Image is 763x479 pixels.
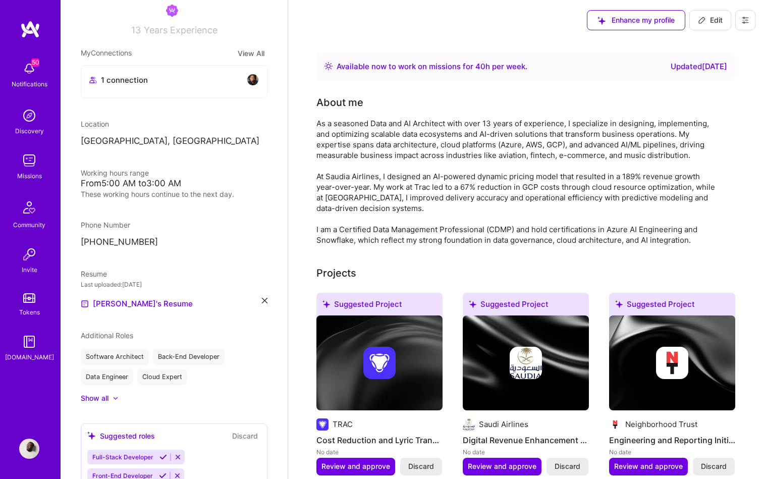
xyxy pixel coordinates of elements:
div: Suggested roles [87,431,155,441]
div: No date [316,447,443,457]
img: Invite [19,244,39,264]
i: icon SuggestedTeams [597,17,606,25]
i: icon Collaborator [89,76,97,84]
button: Enhance my profile [587,10,685,30]
h4: Digital Revenue Enhancement and Team Building [463,434,589,447]
span: 1 connection [101,75,148,85]
img: logo [20,20,40,38]
img: Company logo [363,347,396,379]
button: Review and approve [609,458,688,475]
div: Tokens [19,307,40,317]
div: Domain: [DOMAIN_NAME] [26,26,111,34]
img: Company logo [510,347,542,379]
img: cover [609,315,735,410]
div: Location [81,119,267,129]
div: Suggested Project [609,293,735,320]
div: Cloud Expert [137,369,187,385]
i: icon Close [262,298,267,303]
div: Neighborhood Trust [625,419,697,430]
div: These working hours continue to the next day. [81,189,267,199]
h4: Engineering and Reporting Initiative [609,434,735,447]
span: Enhance my profile [597,15,675,25]
button: Discard [547,458,588,475]
span: Years Experience [144,25,217,35]
img: tab_keywords_by_traffic_grey.svg [98,59,106,67]
span: 13 [131,25,141,35]
div: Saudi Airlines [479,419,528,430]
button: Review and approve [463,458,541,475]
button: 1 connectionavatar [81,65,267,98]
button: Discard [400,458,442,475]
img: avatar [247,74,259,86]
img: website_grey.svg [16,26,24,34]
div: Domain [52,60,74,66]
div: [DOMAIN_NAME] [5,352,54,362]
button: Review and approve [316,458,395,475]
i: icon SuggestedTeams [615,300,623,308]
img: Company logo [656,347,688,379]
img: Company logo [316,418,329,431]
span: Phone Number [81,221,130,229]
img: logo_orange.svg [16,16,24,24]
p: [PHONE_NUMBER] [81,236,267,248]
img: Availability [324,62,333,70]
div: Back-End Developer [153,349,225,365]
a: [PERSON_NAME]'s Resume [81,298,193,310]
span: 40 [475,62,485,71]
img: cover [316,315,443,410]
span: Working hours range [81,169,149,177]
div: As a seasoned Data and AI Architect with over 13 years of experience, I specialize in designing, ... [316,118,720,245]
div: Projects [316,265,356,281]
span: Review and approve [614,461,683,471]
i: icon SuggestedTeams [469,300,476,308]
span: Full-Stack Developer [92,453,153,461]
div: v 4.0.25 [28,16,49,24]
a: User Avatar [17,439,42,459]
span: Review and approve [468,461,536,471]
div: Invite [22,264,37,275]
i: icon SuggestedTeams [322,300,330,308]
div: About me [316,95,363,110]
div: Suggested Project [316,293,443,320]
img: User Avatar [19,439,39,459]
span: Resume [81,270,107,278]
button: Discard [229,430,261,442]
img: tokens [23,293,35,303]
img: discovery [19,105,39,126]
span: Edit [698,15,723,25]
div: Software Architect [81,349,149,365]
span: My Connections [81,47,132,59]
img: cover [463,315,589,410]
img: Company logo [463,418,475,431]
h4: Cost Reduction and Lyric Transcription Model [316,434,443,447]
div: No date [463,447,589,457]
div: No date [609,447,735,457]
span: Discard [408,461,434,471]
div: Available now to work on missions for h per week . [337,61,527,73]
div: Notifications [12,79,47,89]
div: Keywords nach Traffic [110,60,174,66]
div: Community [13,220,45,230]
span: 50 [31,59,39,67]
button: Edit [689,10,731,30]
span: Review and approve [321,461,390,471]
i: Reject [174,453,182,461]
img: Community [17,195,41,220]
span: Discard [701,461,727,471]
span: Discard [555,461,580,471]
span: Additional Roles [81,331,133,340]
div: Updated [DATE] [671,61,727,73]
i: Accept [159,453,167,461]
img: tab_domain_overview_orange.svg [41,59,49,67]
div: TRAC [333,419,353,430]
img: bell [19,59,39,79]
div: From 5:00 AM to 3:00 AM [81,178,267,189]
img: Been on Mission [166,5,178,17]
div: Show all [81,393,108,403]
img: Resume [81,300,89,308]
div: Discovery [15,126,44,136]
button: Discard [693,458,735,475]
p: [GEOGRAPHIC_DATA], [GEOGRAPHIC_DATA] [81,135,267,147]
div: Missions [17,171,42,181]
div: Suggested Project [463,293,589,320]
